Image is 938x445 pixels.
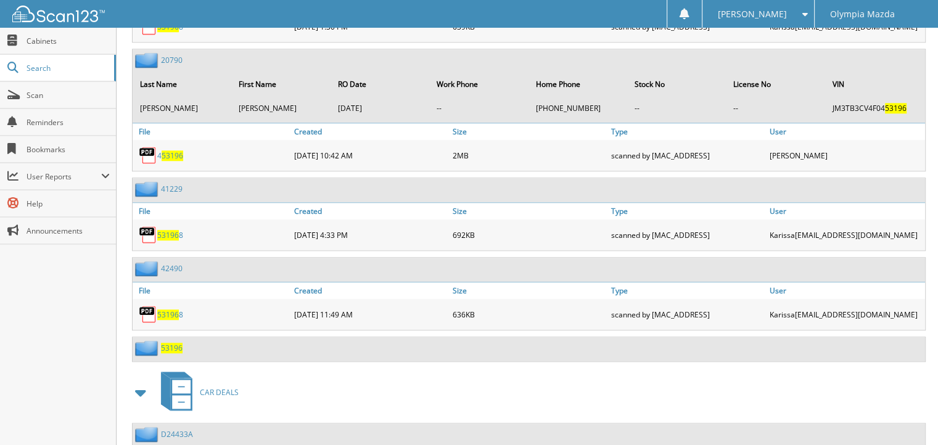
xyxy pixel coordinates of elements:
img: PDF.png [139,226,157,244]
span: 53196 [157,309,179,320]
span: 53196 [885,103,907,113]
a: File [133,123,291,140]
div: [DATE] 4:33 PM [291,222,450,247]
td: [DATE] [332,98,429,118]
img: scan123-logo-white.svg [12,6,105,22]
span: [PERSON_NAME] [718,10,787,18]
td: [PHONE_NUMBER] [530,98,627,118]
td: [PERSON_NAME] [232,98,330,118]
span: User Reports [27,171,101,182]
th: License No [727,71,825,97]
a: User [767,282,925,299]
a: User [767,203,925,219]
th: Home Phone [530,71,627,97]
a: 453196 [157,150,183,161]
img: PDF.png [139,146,157,165]
div: Karissa [EMAIL_ADDRESS][DOMAIN_NAME] [767,302,925,327]
div: scanned by [MAC_ADDRESS] [608,143,767,168]
th: VIN [826,71,924,97]
th: RO Date [332,71,429,97]
th: Work Phone [430,71,528,97]
td: -- [628,98,726,118]
a: CAR DEALS [154,368,239,417]
a: 531968 [157,230,183,240]
div: scanned by [MAC_ADDRESS] [608,222,767,247]
span: Bookmarks [27,144,110,155]
div: [DATE] 10:42 AM [291,143,450,168]
span: Search [27,63,108,73]
a: 531968 [157,309,183,320]
span: Olympia Mazda [830,10,895,18]
img: folder2.png [135,52,161,68]
th: Stock No [628,71,726,97]
td: -- [727,98,825,118]
a: 42490 [161,263,183,274]
span: Announcements [27,226,110,236]
span: CAR DEALS [200,387,239,398]
span: 53196 [157,230,179,240]
a: 20790 [161,55,183,65]
span: Reminders [27,117,110,128]
span: Help [27,198,110,209]
span: Scan [27,90,110,100]
a: 41229 [161,184,183,194]
a: Created [291,203,450,219]
a: Size [450,203,608,219]
img: folder2.png [135,340,161,356]
div: scanned by [MAC_ADDRESS] [608,302,767,327]
div: 2MB [450,143,608,168]
iframe: Chat Widget [876,386,938,445]
a: Type [608,203,767,219]
a: Created [291,123,450,140]
a: User [767,123,925,140]
div: [PERSON_NAME] [767,143,925,168]
a: 53196 [161,343,183,353]
img: PDF.png [139,305,157,324]
a: Size [450,123,608,140]
img: folder2.png [135,261,161,276]
a: Type [608,123,767,140]
a: File [133,203,291,219]
div: [DATE] 11:49 AM [291,302,450,327]
th: First Name [232,71,330,97]
a: File [133,282,291,299]
a: D24433A [161,429,193,439]
td: [PERSON_NAME] [134,98,231,118]
div: Karissa [EMAIL_ADDRESS][DOMAIN_NAME] [767,222,925,247]
span: 53196 [162,150,183,161]
span: Cabinets [27,36,110,46]
td: JM3TB3CV4F04 [826,98,924,118]
td: -- [430,98,528,118]
img: folder2.png [135,181,161,197]
a: Type [608,282,767,299]
a: Created [291,282,450,299]
img: folder2.png [135,427,161,442]
th: Last Name [134,71,231,97]
a: Size [450,282,608,299]
div: 636KB [450,302,608,327]
div: 692KB [450,222,608,247]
